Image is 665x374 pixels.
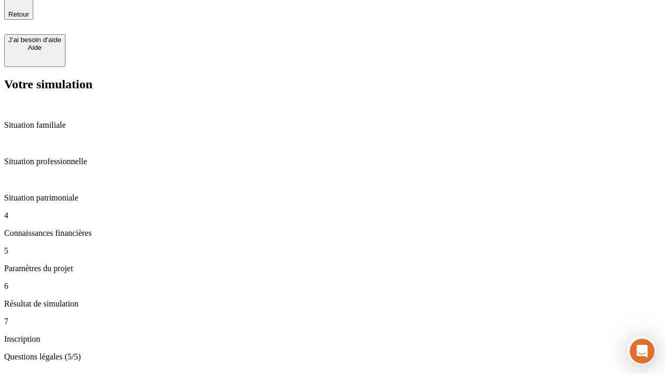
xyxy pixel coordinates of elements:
[4,193,661,203] p: Situation patrimoniale
[4,299,661,309] p: Résultat de simulation
[4,282,661,291] p: 6
[4,211,661,220] p: 4
[4,246,661,256] p: 5
[4,229,661,238] p: Connaissances financières
[4,264,661,273] p: Paramètres du projet
[8,10,29,18] span: Retour
[4,121,661,130] p: Situation familiale
[4,335,661,344] p: Inscription
[4,34,65,67] button: J’ai besoin d'aideAide
[627,336,656,365] iframe: Intercom live chat discovery launcher
[4,157,661,166] p: Situation professionnelle
[4,77,661,91] h2: Votre simulation
[4,317,661,326] p: 7
[8,44,61,51] div: Aide
[4,352,661,362] p: Questions légales (5/5)
[8,36,61,44] div: J’ai besoin d'aide
[630,339,655,364] iframe: Intercom live chat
